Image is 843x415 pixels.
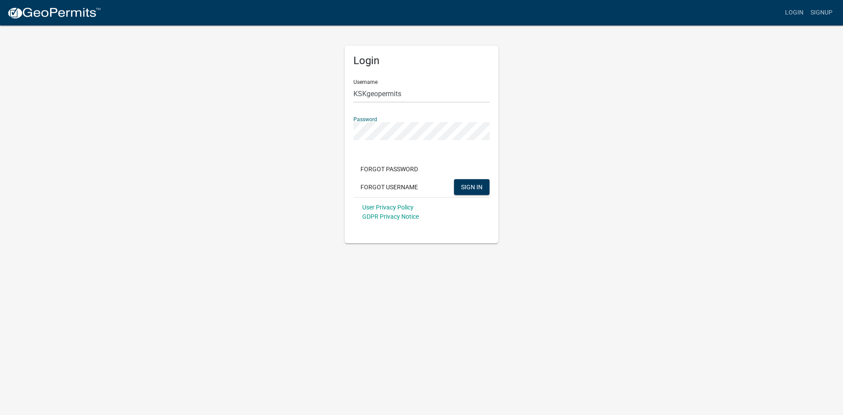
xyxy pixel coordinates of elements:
[461,183,483,190] span: SIGN IN
[362,213,419,220] a: GDPR Privacy Notice
[353,161,425,177] button: Forgot Password
[353,179,425,195] button: Forgot Username
[782,4,807,21] a: Login
[807,4,836,21] a: Signup
[353,54,490,67] h5: Login
[454,179,490,195] button: SIGN IN
[362,204,414,211] a: User Privacy Policy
